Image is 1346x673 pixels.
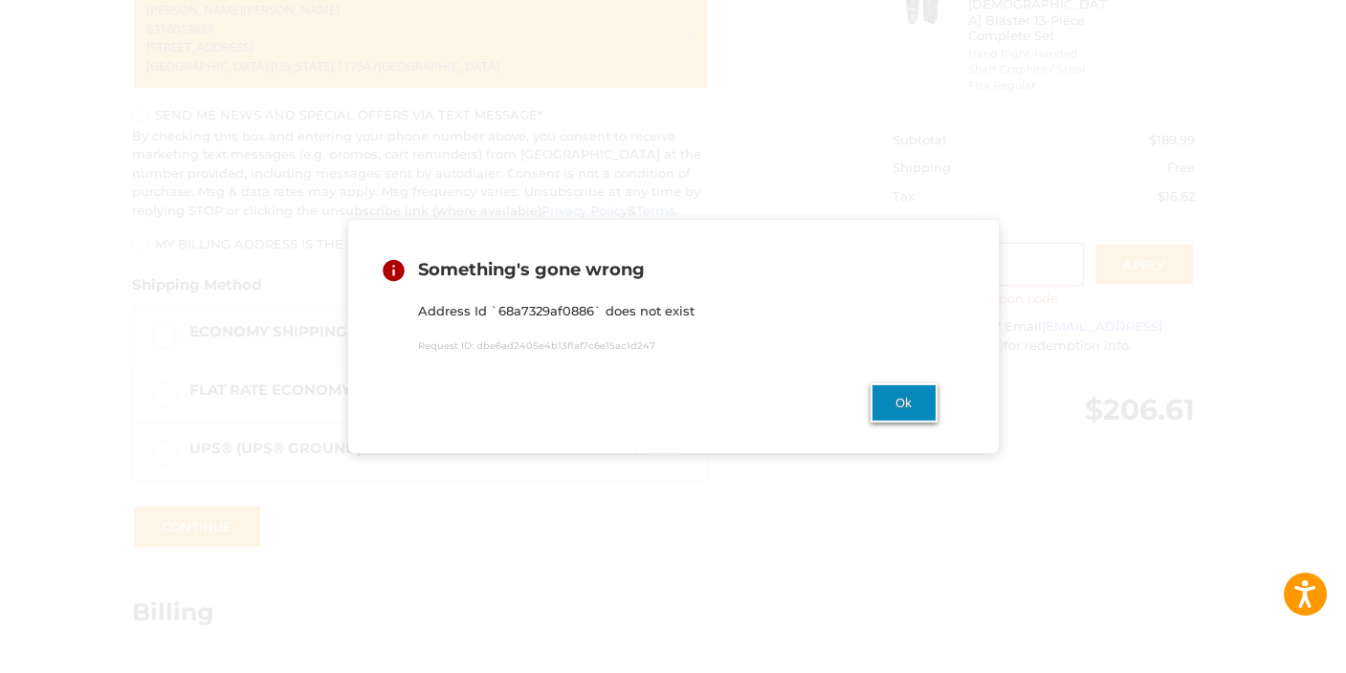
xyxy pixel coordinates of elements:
[1188,621,1346,673] iframe: Google Customer Reviews
[871,383,938,423] button: Ok
[418,340,474,351] span: Request ID:
[476,340,655,351] span: dbe6ad2405e4b13f1af7c6e15ac1d247
[418,302,938,321] p: Address Id `68a7329af0886` does not exist
[418,259,645,280] span: Something's gone wrong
